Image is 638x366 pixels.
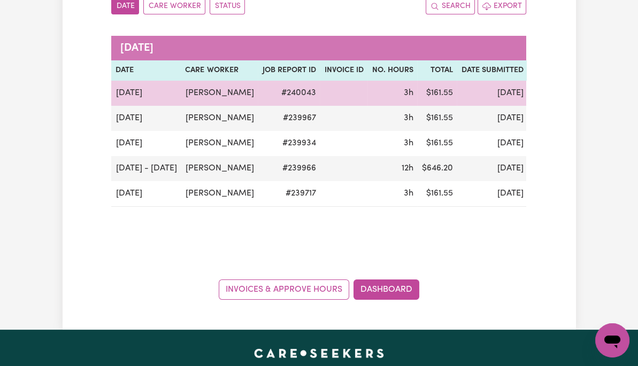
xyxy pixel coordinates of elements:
[181,81,258,106] td: [PERSON_NAME]
[181,131,258,156] td: [PERSON_NAME]
[111,81,181,106] td: [DATE]
[457,181,527,207] td: [DATE]
[258,60,320,81] th: Job Report ID
[258,106,320,131] td: # 239967
[367,60,417,81] th: No. Hours
[403,114,413,122] span: 3 hours
[254,349,384,357] a: Careseekers home page
[457,81,527,106] td: [DATE]
[417,106,457,131] td: $ 161.55
[258,81,320,106] td: # 240043
[457,106,527,131] td: [DATE]
[111,131,181,156] td: [DATE]
[417,156,457,181] td: $ 646.20
[320,60,367,81] th: Invoice ID
[111,106,181,131] td: [DATE]
[219,279,349,300] a: Invoices & Approve Hours
[258,181,320,207] td: # 239717
[457,156,527,181] td: [DATE]
[457,60,527,81] th: Date Submitted
[417,81,457,106] td: $ 161.55
[417,60,457,81] th: Total
[181,181,258,207] td: [PERSON_NAME]
[111,181,181,207] td: [DATE]
[401,164,413,173] span: 12 hours
[258,156,320,181] td: # 239966
[417,131,457,156] td: $ 161.55
[403,89,413,97] span: 3 hours
[403,139,413,147] span: 3 hours
[417,181,457,207] td: $ 161.55
[595,323,629,357] iframe: Button to launch messaging window
[403,189,413,198] span: 3 hours
[111,60,181,81] th: Date
[181,106,258,131] td: [PERSON_NAME]
[457,131,527,156] td: [DATE]
[181,60,258,81] th: Care worker
[353,279,419,300] a: Dashboard
[181,156,258,181] td: [PERSON_NAME]
[111,156,181,181] td: [DATE] - [DATE]
[258,131,320,156] td: # 239934
[111,36,632,60] caption: [DATE]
